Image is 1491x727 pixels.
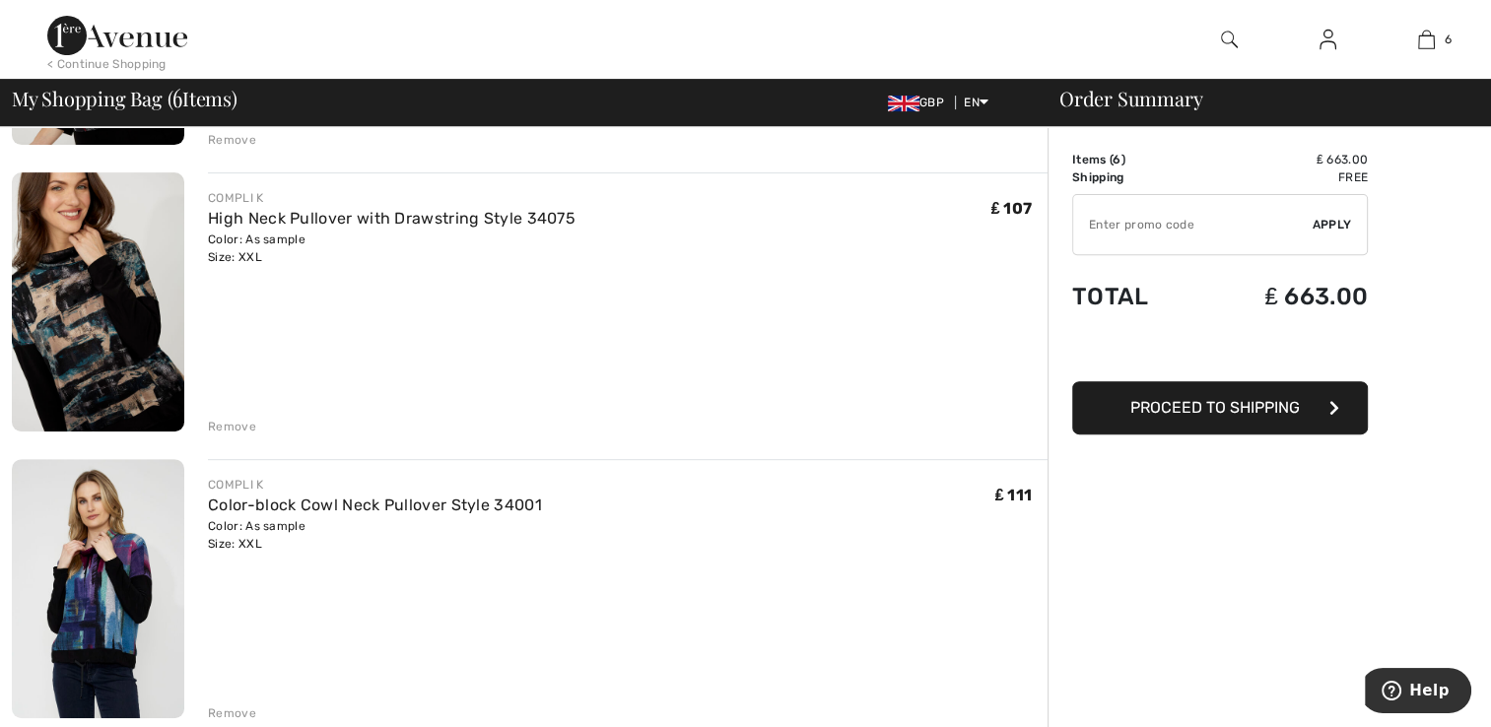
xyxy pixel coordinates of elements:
img: search the website [1221,28,1238,51]
iframe: PayPal [1072,330,1368,374]
div: Remove [208,418,256,435]
div: Color: As sample Size: XXL [208,517,542,553]
span: 6 [1113,153,1120,166]
img: 1ère Avenue [47,16,187,55]
td: ₤ 663.00 [1198,151,1368,168]
div: < Continue Shopping [47,55,167,73]
td: ₤ 663.00 [1198,263,1368,330]
img: Color-block Cowl Neck Pullover Style 34001 [12,459,184,718]
a: High Neck Pullover with Drawstring Style 34075 [208,209,576,228]
div: Remove [208,704,256,722]
a: 6 [1378,28,1474,51]
div: COMPLI K [208,189,576,207]
div: Order Summary [1036,89,1479,108]
button: Proceed to Shipping [1072,381,1368,434]
span: 6 [1445,31,1452,48]
span: 6 [172,84,182,109]
img: High Neck Pullover with Drawstring Style 34075 [12,172,184,431]
img: My Info [1320,28,1336,51]
span: ₤ 111 [995,486,1032,504]
input: Promo code [1073,195,1313,254]
div: COMPLI K [208,476,542,494]
td: Total [1072,263,1198,330]
span: Apply [1313,216,1352,233]
span: Proceed to Shipping [1130,398,1300,417]
span: ₤ 107 [991,199,1032,218]
td: Items ( ) [1072,151,1198,168]
a: Color-block Cowl Neck Pullover Style 34001 [208,496,542,514]
span: GBP [888,96,952,109]
img: UK Pound [888,96,919,111]
iframe: Opens a widget where you can find more information [1365,668,1471,717]
span: EN [964,96,988,109]
td: Free [1198,168,1368,186]
img: My Bag [1418,28,1435,51]
div: Remove [208,131,256,149]
div: Color: As sample Size: XXL [208,231,576,266]
span: My Shopping Bag ( Items) [12,89,237,108]
a: Sign In [1304,28,1352,52]
td: Shipping [1072,168,1198,186]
